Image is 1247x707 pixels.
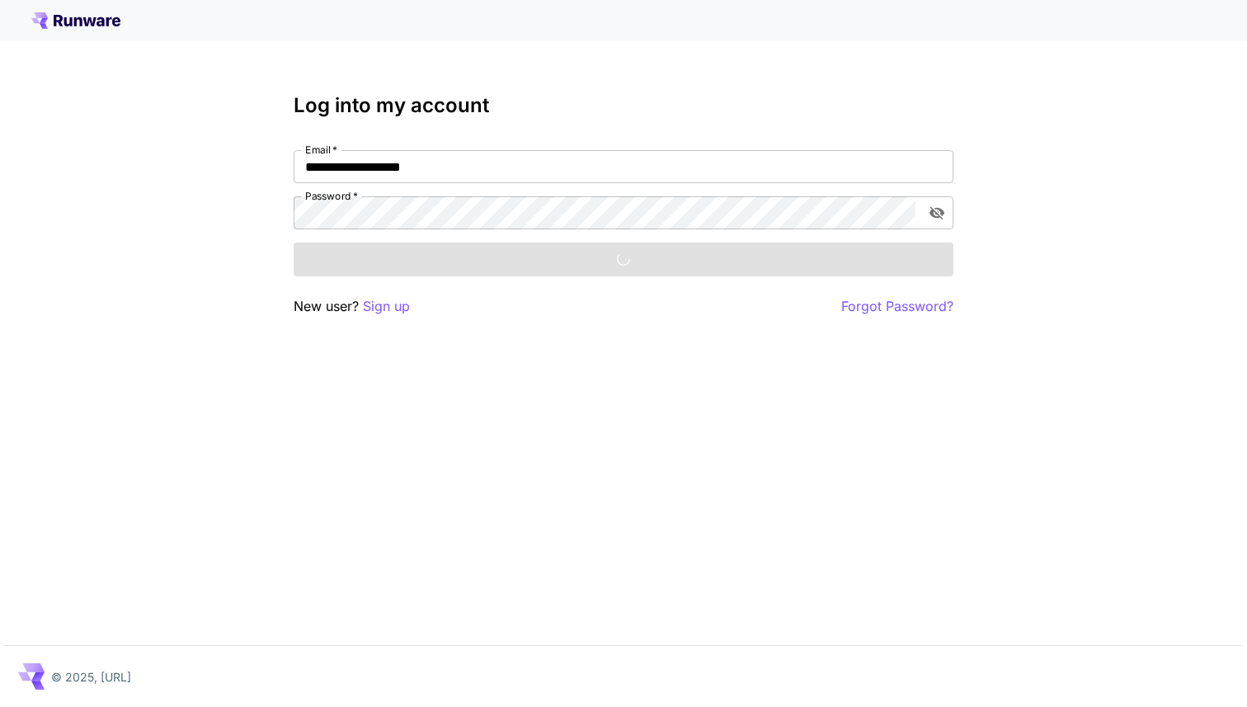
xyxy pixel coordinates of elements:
[305,143,337,157] label: Email
[305,189,358,203] label: Password
[51,668,131,686] p: © 2025, [URL]
[841,296,953,317] button: Forgot Password?
[363,296,410,317] button: Sign up
[294,94,953,117] h3: Log into my account
[922,198,952,228] button: toggle password visibility
[294,296,410,317] p: New user?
